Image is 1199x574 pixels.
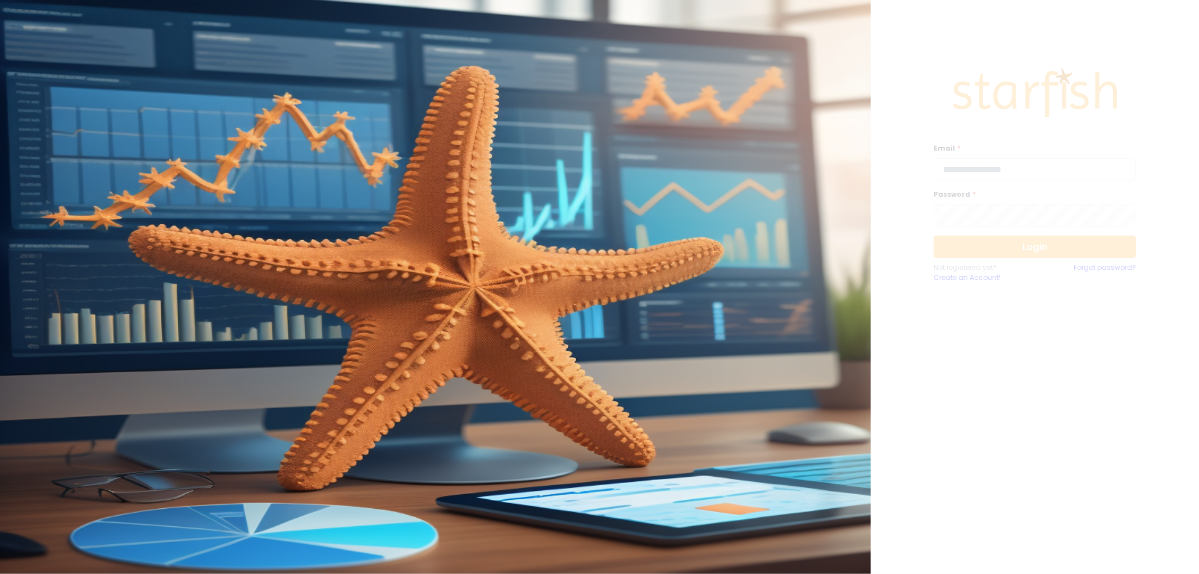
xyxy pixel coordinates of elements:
[951,57,1119,128] img: Logo.42cb71d561138c82c4ab.png
[934,263,1035,273] p: Not registered yet?
[934,189,1129,200] label: Password
[934,143,1129,153] label: Email
[934,273,1035,283] a: Create an Account!
[934,236,1136,258] button: Login
[1074,263,1136,283] a: Forgot password?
